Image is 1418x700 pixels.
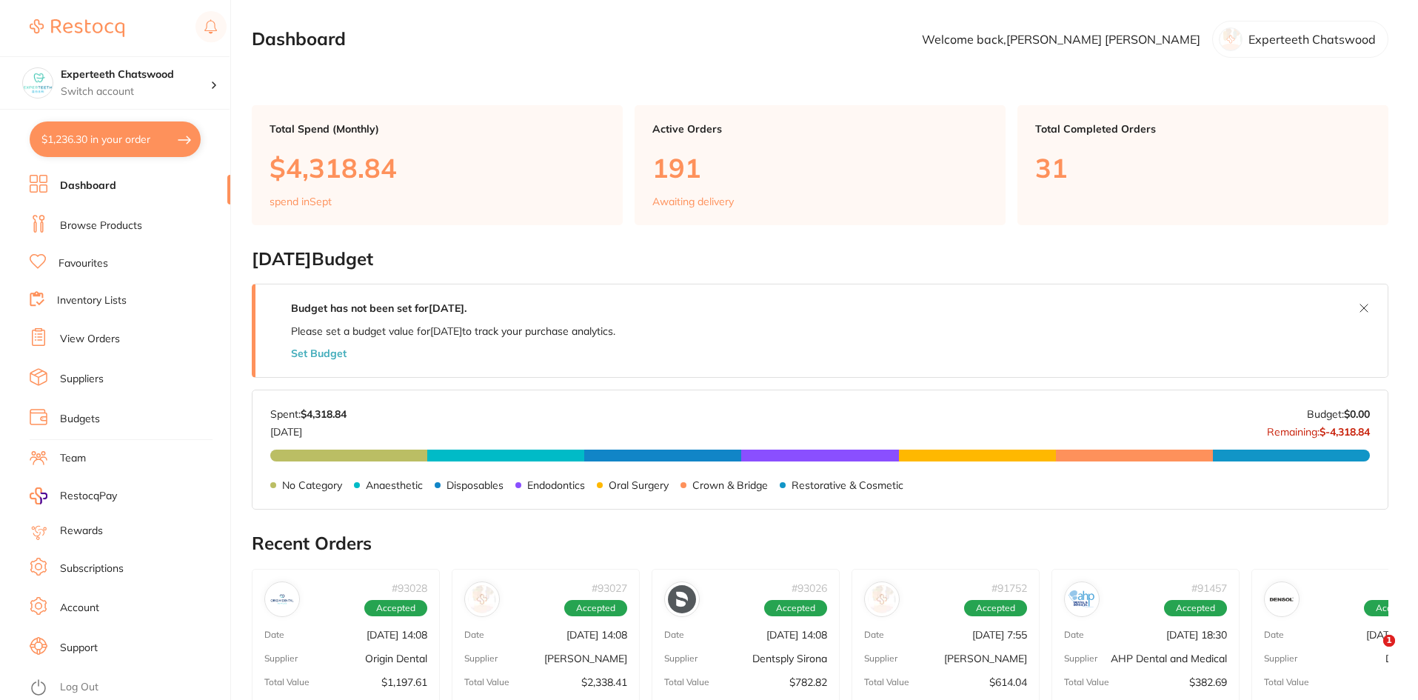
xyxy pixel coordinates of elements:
[264,630,284,640] p: Date
[566,629,627,641] p: [DATE] 14:08
[60,179,116,193] a: Dashboard
[60,641,98,656] a: Support
[291,347,347,359] button: Set Budget
[60,561,124,576] a: Subscriptions
[989,676,1027,688] p: $614.04
[60,489,117,504] span: RestocqPay
[764,600,827,616] span: Accepted
[664,653,698,664] p: Supplier
[60,601,99,616] a: Account
[1064,630,1084,640] p: Date
[252,533,1388,554] h2: Recent Orders
[60,332,120,347] a: View Orders
[464,653,498,664] p: Supplier
[61,84,210,99] p: Switch account
[868,585,896,613] img: Adam Dental
[270,408,347,420] p: Spent:
[922,33,1200,46] p: Welcome back, [PERSON_NAME] [PERSON_NAME]
[1017,105,1388,225] a: Total Completed Orders31
[1344,407,1370,421] strong: $0.00
[367,629,427,641] p: [DATE] 14:08
[291,325,615,337] p: Please set a budget value for [DATE] to track your purchase analytics.
[668,585,696,613] img: Dentsply Sirona
[1264,677,1309,687] p: Total Value
[652,196,734,207] p: Awaiting delivery
[1264,653,1297,664] p: Supplier
[364,600,427,616] span: Accepted
[864,677,909,687] p: Total Value
[664,630,684,640] p: Date
[301,407,347,421] strong: $4,318.84
[527,479,585,491] p: Endodontics
[366,479,423,491] p: Anaesthetic
[972,629,1027,641] p: [DATE] 7:55
[692,479,768,491] p: Crown & Bridge
[252,29,346,50] h2: Dashboard
[652,123,988,135] p: Active Orders
[282,479,342,491] p: No Category
[1320,425,1370,439] strong: $-4,318.84
[1248,33,1376,46] p: Experteeth Chatswood
[1035,123,1371,135] p: Total Completed Orders
[381,676,427,688] p: $1,197.61
[58,256,108,271] a: Favourites
[252,105,623,225] a: Total Spend (Monthly)$4,318.84spend inSept
[270,153,605,183] p: $4,318.84
[23,68,53,98] img: Experteeth Chatswood
[392,582,427,594] p: # 93028
[864,630,884,640] p: Date
[1166,629,1227,641] p: [DATE] 18:30
[1383,635,1395,647] span: 1
[60,219,142,233] a: Browse Products
[1267,420,1370,438] p: Remaining:
[270,420,347,438] p: [DATE]
[30,676,226,700] button: Log Out
[564,600,627,616] span: Accepted
[592,582,627,594] p: # 93027
[964,600,1027,616] span: Accepted
[61,67,210,82] h4: Experteeth Chatswood
[30,11,124,45] a: Restocq Logo
[609,479,669,491] p: Oral Surgery
[789,676,827,688] p: $782.82
[468,585,496,613] img: Henry Schein Halas
[60,680,98,695] a: Log Out
[752,653,827,664] p: Dentsply Sirona
[864,653,897,664] p: Supplier
[30,121,201,157] button: $1,236.30 in your order
[57,293,127,308] a: Inventory Lists
[1307,408,1370,420] p: Budget:
[464,630,484,640] p: Date
[291,301,466,315] strong: Budget has not been set for [DATE] .
[365,653,427,664] p: Origin Dental
[544,653,627,664] p: [PERSON_NAME]
[1264,630,1284,640] p: Date
[1191,582,1227,594] p: # 91457
[60,412,100,427] a: Budgets
[1064,653,1097,664] p: Supplier
[30,487,117,504] a: RestocqPay
[944,653,1027,664] p: [PERSON_NAME]
[252,249,1388,270] h2: [DATE] Budget
[60,451,86,466] a: Team
[1164,600,1227,616] span: Accepted
[652,153,988,183] p: 191
[664,677,709,687] p: Total Value
[991,582,1027,594] p: # 91752
[792,479,903,491] p: Restorative & Cosmetic
[464,677,509,687] p: Total Value
[1035,153,1371,183] p: 31
[766,629,827,641] p: [DATE] 14:08
[60,524,103,539] a: Rewards
[581,676,627,688] p: $2,338.41
[264,677,310,687] p: Total Value
[268,585,296,613] img: Origin Dental
[1189,676,1227,688] p: $382.69
[1353,635,1388,670] iframe: Intercom live chat
[30,487,47,504] img: RestocqPay
[1064,677,1109,687] p: Total Value
[60,372,104,387] a: Suppliers
[792,582,827,594] p: # 93026
[270,196,332,207] p: spend in Sept
[635,105,1006,225] a: Active Orders191Awaiting delivery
